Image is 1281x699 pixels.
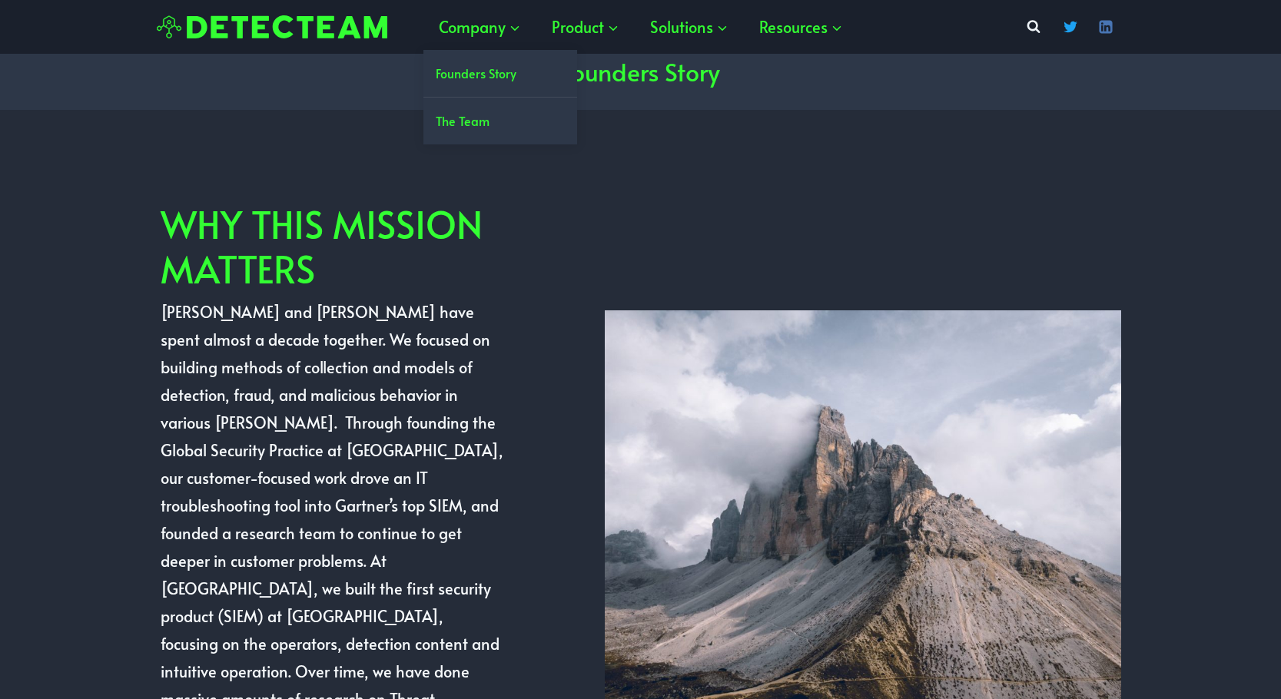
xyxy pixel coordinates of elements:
[157,15,387,39] img: Detecteam
[635,4,744,50] button: Child menu of Solutions
[423,4,536,50] button: Child menu of Company
[161,202,504,290] h2: Why This mission matters
[423,98,577,144] a: The Team
[744,4,858,50] button: Child menu of Resources
[536,4,635,50] button: Child menu of Product
[1055,12,1086,42] a: Twitter
[561,53,720,90] h1: Founders Story
[423,4,858,50] nav: Primary
[1020,13,1047,41] button: View Search Form
[1090,12,1121,42] a: Linkedin
[423,50,577,97] a: Founders Story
